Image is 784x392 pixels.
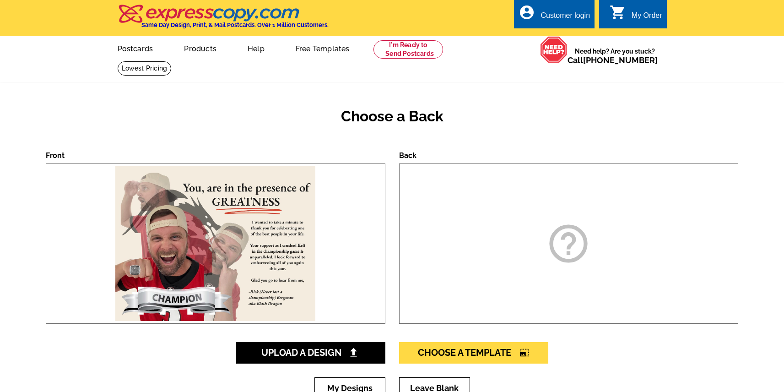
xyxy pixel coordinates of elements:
[236,342,385,364] a: Upload A Design
[568,55,658,65] span: Call
[118,11,329,28] a: Same Day Design, Print, & Mail Postcards. Over 1 Million Customers.
[610,10,662,22] a: shopping_cart My Order
[583,55,658,65] a: [PHONE_NUMBER]
[610,4,626,21] i: shopping_cart
[233,37,279,59] a: Help
[103,37,168,59] a: Postcards
[632,11,662,24] div: My Order
[141,22,329,28] h4: Same Day Design, Print, & Mail Postcards. Over 1 Million Customers.
[113,164,318,323] img: large-thumb.jpg
[46,108,738,125] h2: Choose a Back
[169,37,231,59] a: Products
[568,47,662,65] span: Need help? Are you stuck?
[519,348,530,357] i: photo_size_select_large
[546,221,591,267] i: help_outline
[519,10,590,22] a: account_circle Customer login
[541,11,590,24] div: Customer login
[261,347,360,358] span: Upload A Design
[46,151,65,160] label: Front
[281,37,364,59] a: Free Templates
[540,36,568,63] img: help
[519,4,535,21] i: account_circle
[418,347,530,358] span: Choose A Template
[399,151,416,160] label: Back
[399,342,548,364] a: Choose A Templatephoto_size_select_large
